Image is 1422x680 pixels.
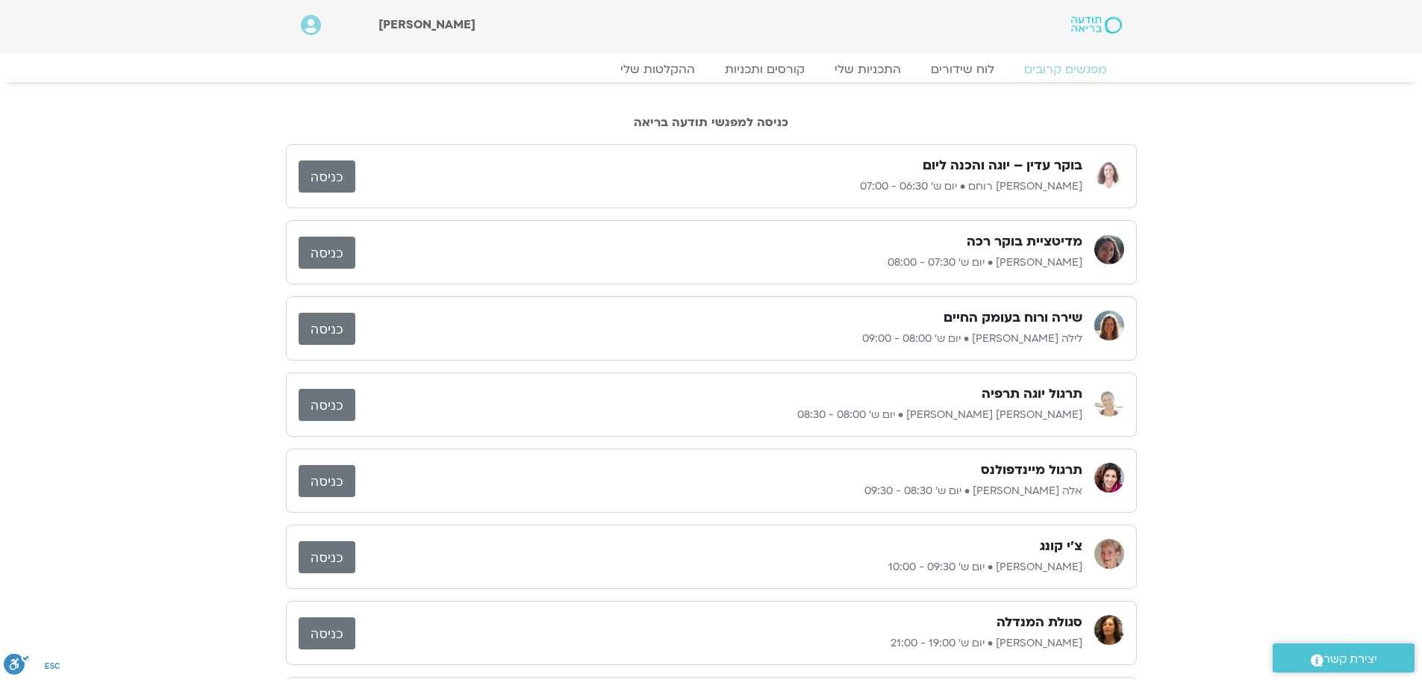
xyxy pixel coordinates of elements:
p: לילה [PERSON_NAME] • יום ש׳ 08:00 - 09:00 [355,330,1082,348]
h3: שירה ורוח בעומק החיים [944,309,1082,327]
a: יצירת קשר [1273,643,1415,673]
p: [PERSON_NAME] רוחם • יום ש׳ 06:30 - 07:00 [355,178,1082,196]
a: התכניות שלי [820,62,916,77]
a: כניסה [299,237,355,269]
p: [PERSON_NAME] • יום ש׳ 19:00 - 21:00 [355,634,1082,652]
nav: Menu [301,62,1122,77]
img: קרן גל [1094,234,1124,264]
h3: בוקר עדין – יוגה והכנה ליום [923,157,1082,175]
span: [PERSON_NAME] [378,16,475,33]
h3: מדיטציית בוקר רכה [967,233,1082,251]
img: רונית הולנדר [1094,615,1124,645]
a: כניסה [299,465,355,497]
p: [PERSON_NAME] [PERSON_NAME] • יום ש׳ 08:00 - 08:30 [355,406,1082,424]
img: חני שלם [1094,539,1124,569]
p: אלה [PERSON_NAME] • יום ש׳ 08:30 - 09:30 [355,482,1082,500]
img: אורנה סמלסון רוחם [1094,158,1124,188]
a: כניסה [299,313,355,345]
a: קורסים ותכניות [710,62,820,77]
h3: תרגול מיינדפולנס [981,461,1082,479]
img: אלה טולנאי [1094,463,1124,493]
p: [PERSON_NAME] • יום ש׳ 07:30 - 08:00 [355,254,1082,272]
a: מפגשים קרובים [1009,62,1122,77]
a: כניסה [299,389,355,421]
h3: תרגול יוגה תרפיה [982,385,1082,403]
p: [PERSON_NAME] • יום ש׳ 09:30 - 10:00 [355,558,1082,576]
a: ההקלטות שלי [605,62,710,77]
a: לוח שידורים [916,62,1009,77]
h3: צ'י קונג [1040,537,1082,555]
span: יצירת קשר [1323,649,1377,670]
h2: כניסה למפגשי תודעה בריאה [286,116,1137,129]
img: סיגל כהן [1094,387,1124,417]
a: כניסה [299,541,355,573]
img: לילה קמחי [1094,311,1124,340]
a: כניסה [299,617,355,649]
h3: סגולת המנדלה [997,614,1082,631]
a: כניסה [299,160,355,193]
